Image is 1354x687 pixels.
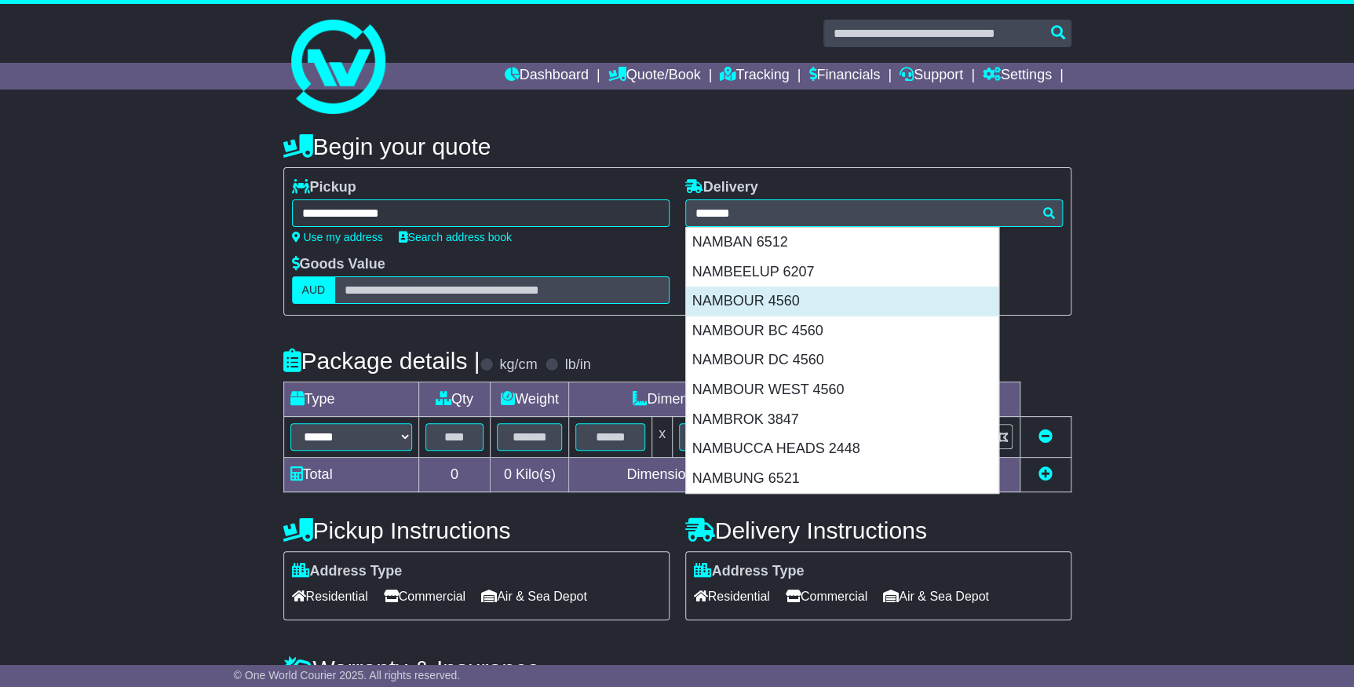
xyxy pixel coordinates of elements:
[384,584,465,608] span: Commercial
[686,464,998,494] div: NAMBUNG 6521
[292,179,356,196] label: Pickup
[418,458,491,492] td: 0
[283,458,418,492] td: Total
[504,466,512,482] span: 0
[608,63,700,90] a: Quote/Book
[786,584,867,608] span: Commercial
[283,517,670,543] h4: Pickup Instructions
[808,63,880,90] a: Financials
[283,133,1071,159] h4: Begin your quote
[652,417,673,458] td: x
[686,258,998,287] div: NAMBEELUP 6207
[685,199,1063,227] typeahead: Please provide city
[292,584,368,608] span: Residential
[569,458,859,492] td: Dimensions in Centimetre(s)
[686,405,998,435] div: NAMBROK 3847
[564,356,590,374] label: lb/in
[399,231,512,243] a: Search address book
[686,375,998,405] div: NAMBOUR WEST 4560
[283,348,480,374] h4: Package details |
[686,287,998,316] div: NAMBOUR 4560
[292,563,403,580] label: Address Type
[900,63,963,90] a: Support
[491,382,569,417] td: Weight
[481,584,587,608] span: Air & Sea Depot
[292,276,336,304] label: AUD
[883,584,989,608] span: Air & Sea Depot
[418,382,491,417] td: Qty
[694,563,805,580] label: Address Type
[234,669,461,682] span: © One World Courier 2025. All rights reserved.
[685,517,1071,543] h4: Delivery Instructions
[686,316,998,346] div: NAMBOUR BC 4560
[983,63,1052,90] a: Settings
[685,179,758,196] label: Delivery
[292,256,385,273] label: Goods Value
[505,63,589,90] a: Dashboard
[686,434,998,464] div: NAMBUCCA HEADS 2448
[569,382,859,417] td: Dimensions (L x W x H)
[686,345,998,375] div: NAMBOUR DC 4560
[686,228,998,258] div: NAMBAN 6512
[283,382,418,417] td: Type
[720,63,789,90] a: Tracking
[694,584,770,608] span: Residential
[1038,466,1053,482] a: Add new item
[499,356,537,374] label: kg/cm
[1038,429,1053,444] a: Remove this item
[292,231,383,243] a: Use my address
[491,458,569,492] td: Kilo(s)
[283,656,1071,682] h4: Warranty & Insurance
